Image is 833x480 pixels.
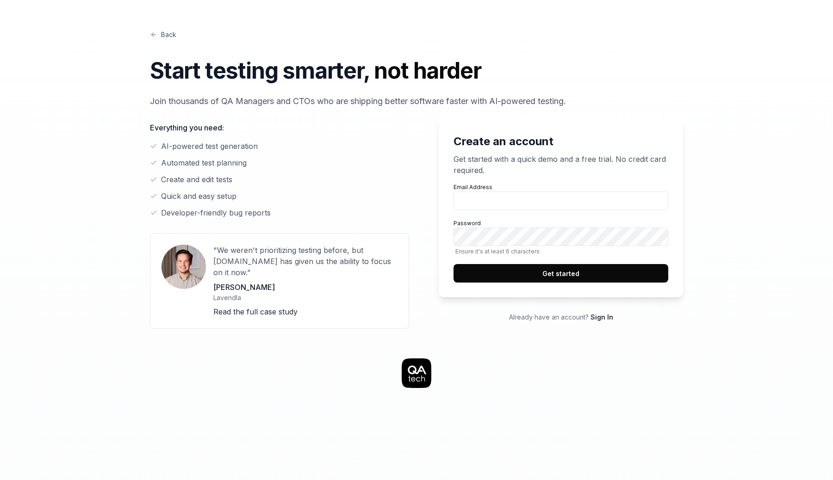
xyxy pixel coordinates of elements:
[213,293,398,302] p: Lavendla
[374,57,481,84] span: not harder
[150,54,683,87] h1: Start testing smarter,
[162,245,206,289] img: User avatar
[150,207,409,218] li: Developer-friendly bug reports
[454,264,668,283] button: Get started
[150,30,176,39] a: Back
[454,248,668,255] span: Ensure it's at least 6 characters
[454,219,668,255] label: Password
[454,228,668,246] input: PasswordEnsure it's at least 6 characters
[454,133,668,150] h2: Create an account
[454,183,668,210] label: Email Address
[213,282,398,293] p: [PERSON_NAME]
[213,245,398,278] p: "We weren't prioritizing testing before, but [DOMAIN_NAME] has given us the ability to focus on i...
[439,312,683,322] p: Already have an account?
[150,95,683,107] p: Join thousands of QA Managers and CTOs who are shipping better software faster with AI-powered te...
[213,307,298,316] a: Read the full case study
[591,313,613,321] a: Sign In
[150,122,409,133] p: Everything you need:
[454,191,668,210] input: Email Address
[150,191,409,202] li: Quick and easy setup
[150,157,409,168] li: Automated test planning
[150,141,409,152] li: AI-powered test generation
[150,174,409,185] li: Create and edit tests
[454,154,668,176] p: Get started with a quick demo and a free trial. No credit card required.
